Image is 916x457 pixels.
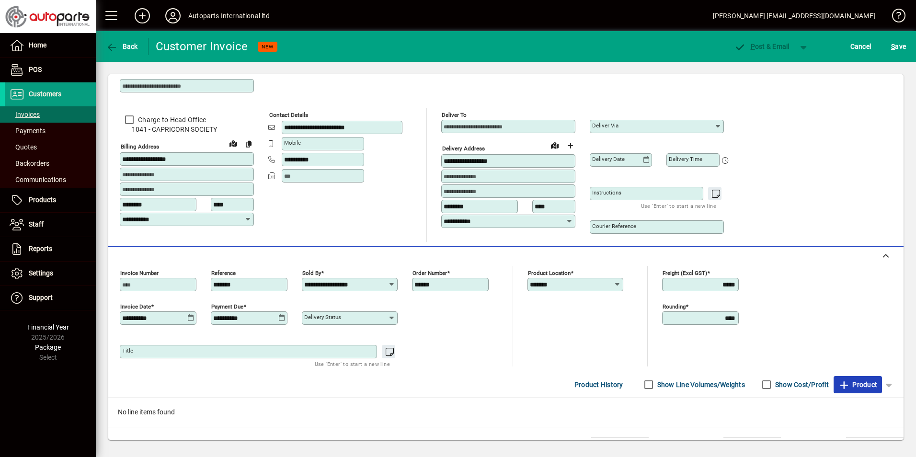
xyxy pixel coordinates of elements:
mat-hint: Use 'Enter' to start a new line [315,358,390,369]
mat-label: Instructions [592,189,621,196]
label: Show Line Volumes/Weights [655,380,745,389]
button: Copy to Delivery address [241,136,256,151]
span: Package [35,343,61,351]
a: Support [5,286,96,310]
span: ost & Email [734,43,790,50]
div: Autoparts International ltd [188,8,270,23]
td: Total Volume [534,438,591,449]
div: No line items found [108,398,904,427]
span: Quotes [10,143,37,151]
span: Invoices [10,111,40,118]
td: 65.00 [846,438,904,449]
a: Quotes [5,139,96,155]
mat-label: Delivery date [592,156,625,162]
mat-label: Payment due [211,303,243,310]
span: Products [29,196,56,204]
button: Save [889,38,908,55]
mat-label: Courier Reference [592,223,636,229]
mat-label: Freight (excl GST) [663,270,707,276]
a: View on map [226,136,241,151]
span: POS [29,66,42,73]
mat-label: Deliver To [442,112,467,118]
button: Choose address [562,138,578,153]
a: Knowledge Base [885,2,904,33]
span: Customers [29,90,61,98]
span: Financial Year [27,323,69,331]
span: Staff [29,220,44,228]
button: Add [127,7,158,24]
span: Communications [10,176,66,183]
a: Staff [5,213,96,237]
a: View on map [547,137,562,153]
app-page-header-button: Back [96,38,149,55]
button: Cancel [848,38,874,55]
mat-hint: Use 'Enter' to start a new line [641,200,716,211]
td: 0.0000 M³ [591,438,649,449]
mat-label: Product location [528,270,571,276]
span: Reports [29,245,52,252]
span: Cancel [850,39,871,54]
span: Product [838,377,877,392]
span: 1041 - CAPRICORN SOCIETY [120,125,254,135]
span: Settings [29,269,53,277]
mat-label: Delivery time [669,156,702,162]
span: Backorders [10,160,49,167]
a: Payments [5,123,96,139]
a: Reports [5,237,96,261]
mat-label: Order number [412,270,447,276]
span: ave [891,39,906,54]
a: Invoices [5,106,96,123]
td: 65.00 [723,438,781,449]
a: Home [5,34,96,57]
button: Product History [571,376,627,393]
td: GST exclusive [789,438,846,449]
span: Support [29,294,53,301]
mat-label: Invoice date [120,303,151,310]
button: Post & Email [729,38,794,55]
div: Customer Invoice [156,39,248,54]
a: Products [5,188,96,212]
a: Backorders [5,155,96,171]
span: NEW [262,44,274,50]
button: Product [834,376,882,393]
mat-label: Sold by [302,270,321,276]
mat-label: Reference [211,270,236,276]
mat-label: Title [122,347,133,354]
span: S [891,43,895,50]
mat-label: Deliver via [592,122,618,129]
span: Home [29,41,46,49]
button: Profile [158,7,188,24]
a: Settings [5,262,96,286]
span: P [751,43,755,50]
a: Communications [5,171,96,188]
span: Back [106,43,138,50]
mat-label: Invoice number [120,270,159,276]
td: Freight (excl GST) [656,438,723,449]
label: Charge to Head Office [136,115,206,125]
button: Back [103,38,140,55]
div: [PERSON_NAME] [EMAIL_ADDRESS][DOMAIN_NAME] [713,8,875,23]
label: Show Cost/Profit [773,380,829,389]
mat-label: Rounding [663,303,686,310]
mat-label: Mobile [284,139,301,146]
span: Payments [10,127,46,135]
span: Product History [574,377,623,392]
a: POS [5,58,96,82]
mat-label: Delivery status [304,314,341,320]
